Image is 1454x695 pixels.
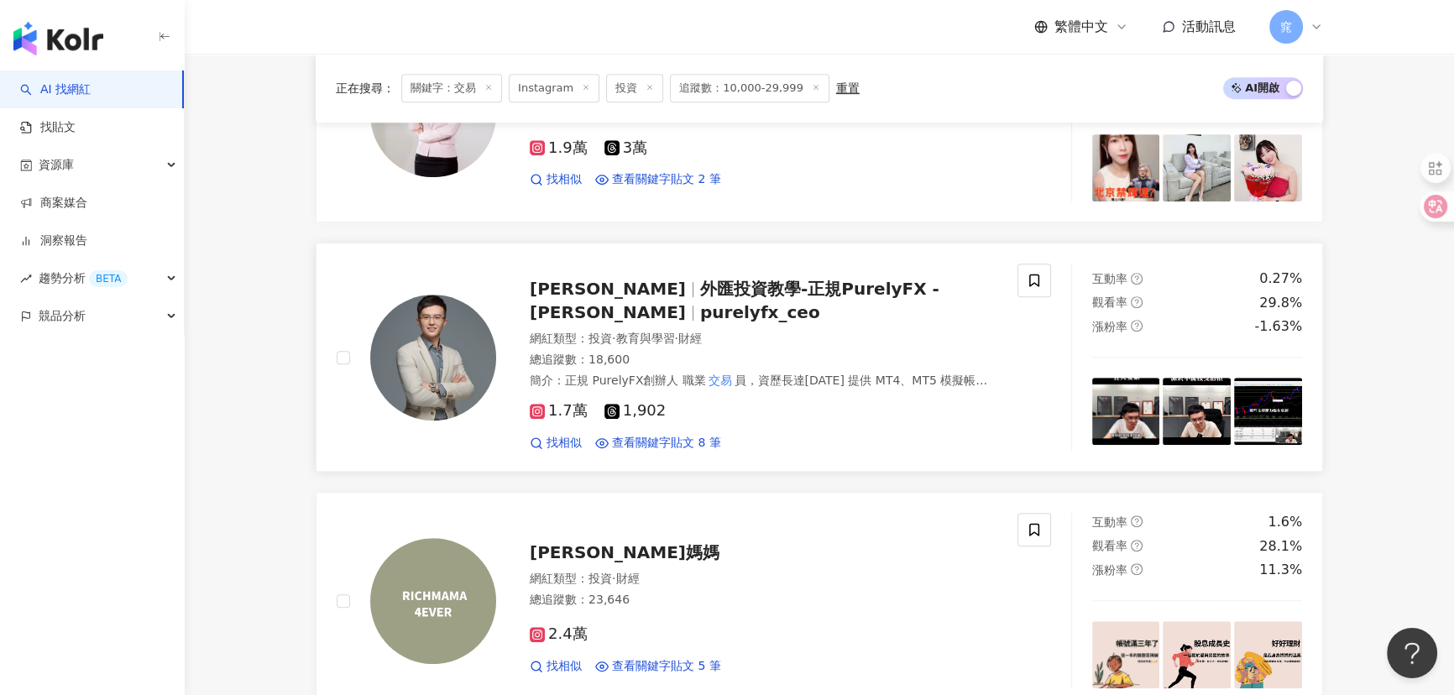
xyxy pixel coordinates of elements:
span: purelyfx_ceo [700,302,820,322]
span: 投資 [606,74,663,102]
a: KOL Avatar[PERSON_NAME]外匯投資教學-正規PurelyFX -[PERSON_NAME]purelyfx_ceo網紅類型：投資·教育與學習·財經總追蹤數：18,600簡介：... [316,243,1323,472]
span: 找相似 [547,435,582,452]
span: [PERSON_NAME] [530,279,686,299]
img: logo [13,22,103,55]
div: 28.1% [1259,537,1302,556]
a: 洞察報告 [20,233,87,249]
span: [PERSON_NAME]媽媽 [530,542,719,562]
img: post-image [1163,134,1231,202]
img: post-image [1092,378,1160,446]
img: post-image [1234,378,1302,446]
div: 網紅類型 ： [530,331,997,347]
div: 11.3% [1259,561,1302,579]
span: 查看關鍵字貼文 2 筆 [612,171,721,188]
span: 找相似 [547,171,582,188]
span: 觀看率 [1092,295,1127,309]
span: 繁體中文 [1054,18,1108,36]
div: 網紅類型 ： [530,571,997,588]
span: 1,902 [604,402,667,420]
span: 互動率 [1092,515,1127,529]
a: 商案媒合 [20,195,87,212]
span: 2.4萬 [530,625,588,643]
span: question-circle [1131,540,1143,551]
div: 總追蹤數 ： 23,646 [530,592,997,609]
div: 重置 [836,81,860,95]
a: 找貼文 [20,119,76,136]
span: 窕 [1280,18,1292,36]
iframe: Help Scout Beacon - Open [1387,628,1437,678]
span: 正規 PurelyFX創辦人 職業 [565,374,706,387]
img: KOL Avatar [370,538,496,664]
div: 總追蹤數 ： 18,600 [530,352,997,368]
span: question-circle [1131,320,1143,332]
span: 外匯投資教學-正規PurelyFX -[PERSON_NAME] [530,279,939,322]
span: 查看關鍵字貼文 5 筆 [612,658,721,675]
span: 財經 [678,332,702,345]
a: 查看關鍵字貼文 5 筆 [595,658,721,675]
div: 29.8% [1259,294,1302,312]
span: 互動率 [1092,272,1127,285]
span: question-circle [1131,273,1143,285]
div: -1.63% [1254,317,1302,336]
span: · [674,332,677,345]
div: BETA [89,270,128,287]
img: post-image [1092,621,1160,689]
span: · [612,572,615,585]
img: post-image [1092,134,1160,202]
span: Instagram [509,74,599,102]
a: 查看關鍵字貼文 8 筆 [595,435,721,452]
span: 觀看率 [1092,539,1127,552]
span: 員，資歷長達[DATE] 提供 MT4、MT5 模擬帳戶一對一手機 APP 教學服務，屬「一般性之投資證券資訊」，並非「投信投顧事業」。 歡迎私訊諮詢！ 👋🏼 #外匯 #外匯投資 #外匯保證金 [530,374,987,420]
a: searchAI 找網紅 [20,81,91,98]
div: 0.27% [1259,269,1302,288]
span: 教育與學習 [615,332,674,345]
a: 查看關鍵字貼文 2 筆 [595,171,721,188]
span: 3萬 [604,139,647,157]
img: post-image [1234,134,1302,202]
span: question-circle [1131,515,1143,527]
span: · [612,332,615,345]
span: question-circle [1131,563,1143,575]
span: 查看關鍵字貼文 8 筆 [612,435,721,452]
span: rise [20,273,32,285]
span: 活動訊息 [1182,18,1236,34]
img: post-image [1234,621,1302,689]
div: 1.6% [1268,513,1302,531]
span: 追蹤數：10,000-29,999 [670,74,829,102]
span: 1.7萬 [530,402,588,420]
span: 投資 [588,572,612,585]
span: 關鍵字：交易 [401,74,502,102]
img: post-image [1163,378,1231,446]
img: KOL Avatar [370,295,496,421]
span: 競品分析 [39,297,86,335]
a: 找相似 [530,171,582,188]
span: 找相似 [547,658,582,675]
span: 趨勢分析 [39,259,128,297]
span: 財經 [615,572,639,585]
span: 投資 [588,332,612,345]
span: question-circle [1131,296,1143,308]
a: 找相似 [530,435,582,452]
span: 1.9萬 [530,139,588,157]
a: 找相似 [530,658,582,675]
span: 資源庫 [39,146,74,184]
img: post-image [1163,621,1231,689]
mark: 交易 [706,371,735,389]
span: 漲粉率 [1092,563,1127,577]
span: 正在搜尋 ： [336,81,395,95]
span: 漲粉率 [1092,320,1127,333]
